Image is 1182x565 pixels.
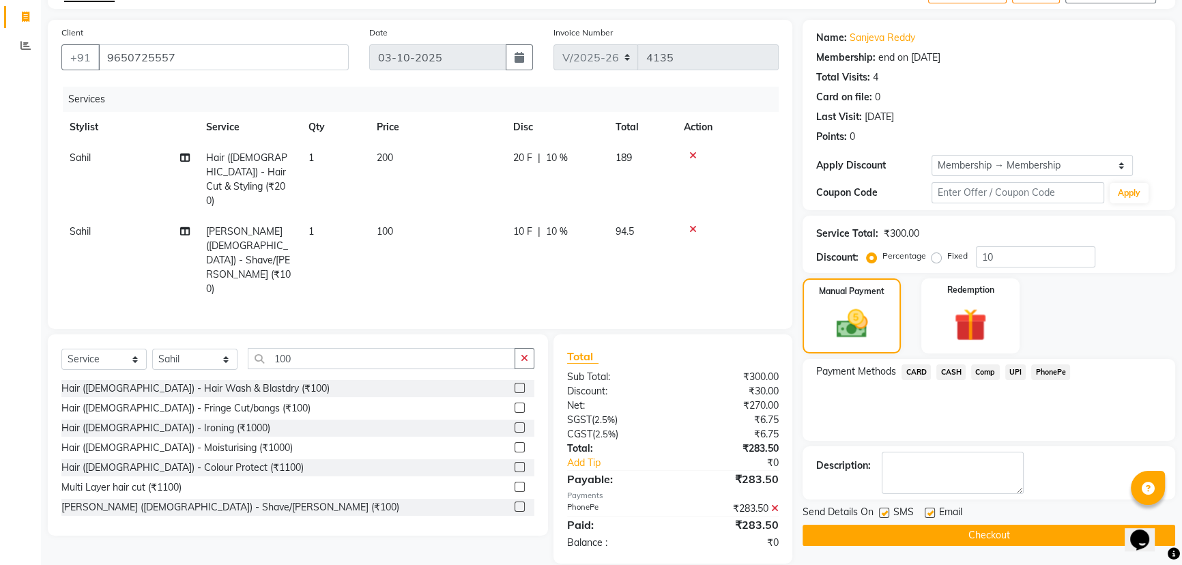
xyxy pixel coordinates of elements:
[673,471,789,487] div: ₹283.50
[673,370,789,384] div: ₹300.00
[673,427,789,441] div: ₹6.75
[557,427,673,441] div: ( )
[557,536,673,550] div: Balance :
[816,364,896,379] span: Payment Methods
[70,225,91,237] span: Sahil
[865,110,894,124] div: [DATE]
[61,401,311,416] div: Hair ([DEMOGRAPHIC_DATA]) - Fringe Cut/bangs (₹100)
[826,306,878,342] img: _cash.svg
[557,399,673,413] div: Net:
[971,364,1000,380] span: Comp
[61,441,293,455] div: Hair ([DEMOGRAPHIC_DATA]) - Moisturising (₹1000)
[98,44,349,70] input: Search by Name/Mobile/Email/Code
[902,364,931,380] span: CARD
[816,186,932,200] div: Coupon Code
[816,459,871,473] div: Description:
[816,250,859,265] div: Discount:
[816,50,876,65] div: Membership:
[816,227,878,241] div: Service Total:
[300,112,369,143] th: Qty
[673,384,789,399] div: ₹30.00
[816,110,862,124] div: Last Visit:
[557,370,673,384] div: Sub Total:
[884,227,919,241] div: ₹300.00
[377,225,393,237] span: 100
[206,225,291,295] span: [PERSON_NAME] ([DEMOGRAPHIC_DATA]) - Shave/[PERSON_NAME] (₹100)
[567,490,779,502] div: Payments
[63,87,789,112] div: Services
[616,225,634,237] span: 94.5
[676,112,779,143] th: Action
[803,505,874,522] span: Send Details On
[803,525,1175,546] button: Checkout
[932,182,1104,203] input: Enter Offer / Coupon Code
[816,31,847,45] div: Name:
[616,151,632,164] span: 189
[553,27,613,39] label: Invoice Number
[546,224,568,239] span: 10 %
[878,50,940,65] div: end on [DATE]
[850,31,915,45] a: Sanjeva Reddy
[567,428,592,440] span: CGST
[673,536,789,550] div: ₹0
[673,502,789,516] div: ₹283.50
[61,27,83,39] label: Client
[61,421,270,435] div: Hair ([DEMOGRAPHIC_DATA]) - Ironing (₹1000)
[882,250,926,262] label: Percentage
[1125,510,1168,551] iframe: chat widget
[70,151,91,164] span: Sahil
[369,112,505,143] th: Price
[692,456,789,470] div: ₹0
[61,480,182,495] div: Multi Layer hair cut (₹1100)
[505,112,607,143] th: Disc
[198,112,300,143] th: Service
[819,285,884,298] label: Manual Payment
[1110,183,1149,203] button: Apply
[873,70,878,85] div: 4
[557,441,673,456] div: Total:
[595,429,616,439] span: 2.5%
[939,505,962,522] span: Email
[61,112,198,143] th: Stylist
[816,158,932,173] div: Apply Discount
[61,500,399,515] div: [PERSON_NAME] ([DEMOGRAPHIC_DATA]) - Shave/[PERSON_NAME] (₹100)
[944,304,997,345] img: _gift.svg
[557,471,673,487] div: Payable:
[557,502,673,516] div: PhonePe
[308,225,314,237] span: 1
[850,130,855,144] div: 0
[61,44,100,70] button: +91
[567,349,599,364] span: Total
[567,414,592,426] span: SGST
[673,517,789,533] div: ₹283.50
[206,151,287,207] span: Hair ([DEMOGRAPHIC_DATA]) - Hair Cut & Styling (₹200)
[513,224,532,239] span: 10 F
[607,112,676,143] th: Total
[557,456,693,470] a: Add Tip
[816,90,872,104] div: Card on file:
[61,381,330,396] div: Hair ([DEMOGRAPHIC_DATA]) - Hair Wash & Blastdry (₹100)
[936,364,966,380] span: CASH
[557,384,673,399] div: Discount:
[816,130,847,144] div: Points:
[816,70,870,85] div: Total Visits:
[673,413,789,427] div: ₹6.75
[546,151,568,165] span: 10 %
[538,151,540,165] span: |
[673,399,789,413] div: ₹270.00
[875,90,880,104] div: 0
[594,414,615,425] span: 2.5%
[947,284,994,296] label: Redemption
[308,151,314,164] span: 1
[377,151,393,164] span: 200
[538,224,540,239] span: |
[1005,364,1026,380] span: UPI
[61,461,304,475] div: Hair ([DEMOGRAPHIC_DATA]) - Colour Protect (₹1100)
[1031,364,1070,380] span: PhonePe
[248,348,515,369] input: Search or Scan
[673,441,789,456] div: ₹283.50
[557,517,673,533] div: Paid:
[893,505,914,522] span: SMS
[369,27,388,39] label: Date
[947,250,968,262] label: Fixed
